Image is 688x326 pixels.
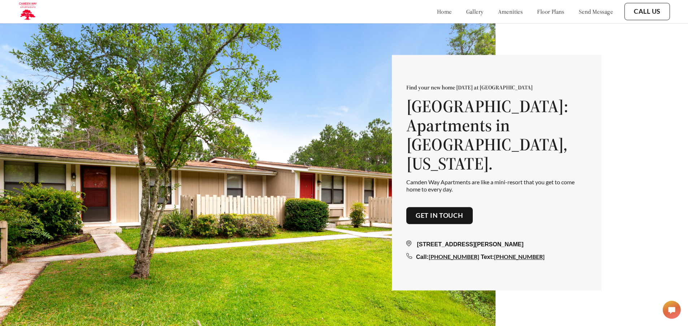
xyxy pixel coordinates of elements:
span: Text: [481,254,494,260]
button: Get in touch [406,207,473,224]
p: Camden Way Apartments are like a mini-resort that you get to come home to every day. [406,179,587,193]
a: amenities [498,8,523,15]
a: [PHONE_NUMBER] [429,254,479,260]
a: Get in touch [416,212,463,220]
button: Call Us [624,3,670,20]
p: Find your new home [DATE] at [GEOGRAPHIC_DATA] [406,84,587,91]
a: send message [579,8,613,15]
span: Call: [416,254,429,260]
a: home [437,8,452,15]
img: camden_logo.png [18,2,37,21]
a: floor plans [537,8,564,15]
a: gallery [466,8,484,15]
a: [PHONE_NUMBER] [494,254,545,260]
div: [STREET_ADDRESS][PERSON_NAME] [406,241,587,249]
a: Call Us [634,8,661,16]
h1: [GEOGRAPHIC_DATA]: Apartments in [GEOGRAPHIC_DATA], [US_STATE]. [406,97,587,173]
